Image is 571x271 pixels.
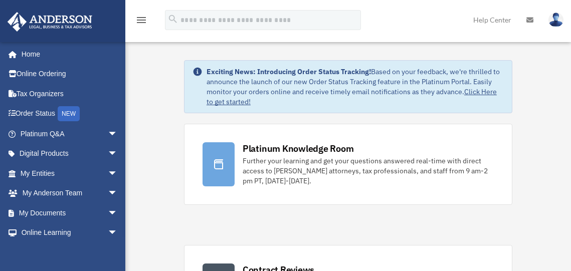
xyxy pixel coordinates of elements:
a: Platinum Q&Aarrow_drop_down [7,124,133,144]
a: Click Here to get started! [207,87,497,106]
a: Online Ordering [7,64,133,84]
span: arrow_drop_down [108,183,128,204]
span: arrow_drop_down [108,124,128,144]
img: User Pic [548,13,563,27]
a: My Entitiesarrow_drop_down [7,163,133,183]
i: menu [135,14,147,26]
div: Platinum Knowledge Room [243,142,354,155]
a: Tax Organizers [7,84,133,104]
a: My Documentsarrow_drop_down [7,203,133,223]
img: Anderson Advisors Platinum Portal [5,12,95,32]
a: Online Learningarrow_drop_down [7,223,133,243]
span: arrow_drop_down [108,223,128,243]
a: My Anderson Teamarrow_drop_down [7,183,133,203]
i: search [167,14,178,25]
span: arrow_drop_down [108,163,128,184]
div: Based on your feedback, we're thrilled to announce the launch of our new Order Status Tracking fe... [207,67,504,107]
div: NEW [58,106,80,121]
strong: Exciting News: Introducing Order Status Tracking! [207,67,371,76]
div: Further your learning and get your questions answered real-time with direct access to [PERSON_NAM... [243,156,494,186]
a: menu [135,18,147,26]
a: Home [7,44,128,64]
span: arrow_drop_down [108,144,128,164]
a: Digital Productsarrow_drop_down [7,144,133,164]
a: Order StatusNEW [7,104,133,124]
span: arrow_drop_down [108,203,128,223]
a: Platinum Knowledge Room Further your learning and get your questions answered real-time with dire... [184,124,512,205]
